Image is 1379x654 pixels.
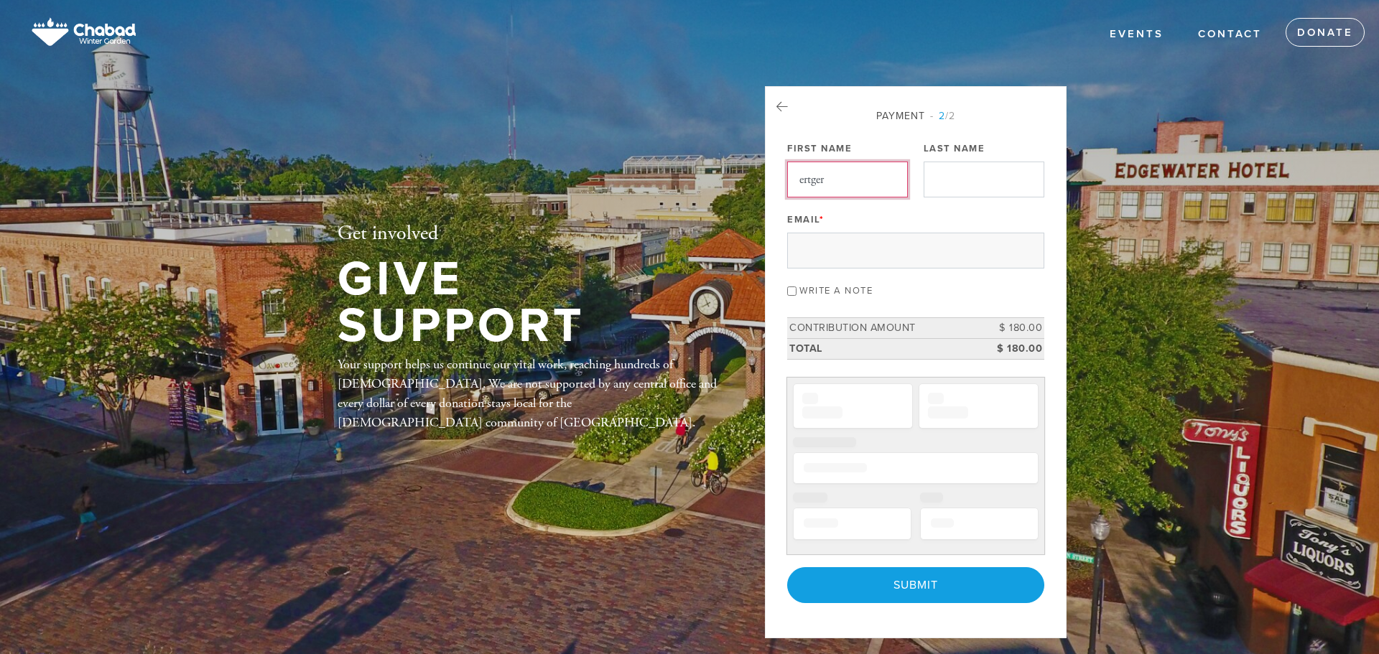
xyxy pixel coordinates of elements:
[939,110,945,122] span: 2
[787,338,980,359] td: Total
[1099,21,1174,48] a: Events
[799,285,873,296] label: Write a note
[787,142,852,155] label: First Name
[924,142,985,155] label: Last Name
[787,318,980,339] td: Contribution Amount
[338,355,718,432] div: Your support helps us continue our vital work, reaching hundreds of [DEMOGRAPHIC_DATA]. We are no...
[787,567,1044,603] input: Submit
[980,318,1044,339] td: $ 180.00
[787,213,824,226] label: Email
[980,338,1044,359] td: $ 180.00
[1286,18,1365,47] a: Donate
[787,108,1044,123] div: Payment
[338,222,718,246] h2: Get involved
[338,256,718,349] h1: Give Support
[819,214,825,225] span: This field is required.
[930,110,955,122] span: /2
[1187,21,1273,48] a: Contact
[22,7,146,59] img: 2.%20Side%20%7C%20White.png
